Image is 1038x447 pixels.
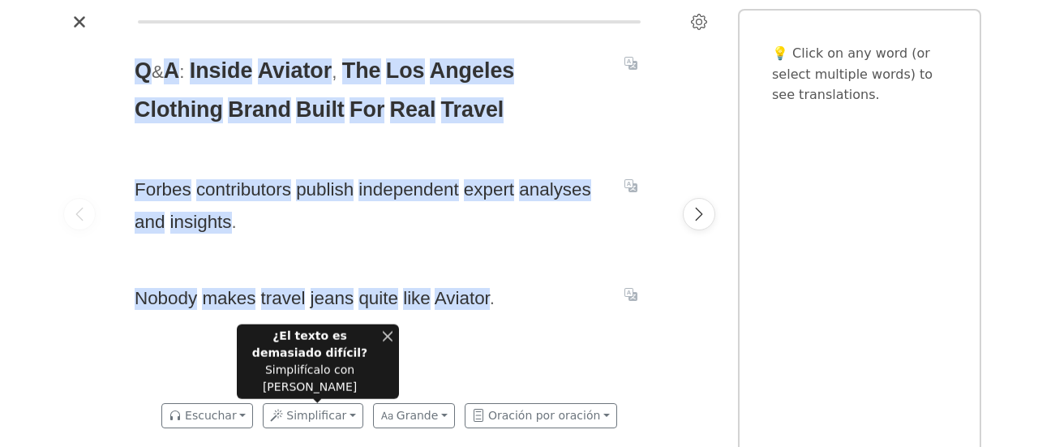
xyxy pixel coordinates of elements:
[683,198,715,230] button: Next page
[258,58,332,84] span: Aviator
[332,62,337,82] span: ,
[243,328,376,396] div: Simplifícalo con [PERSON_NAME]
[373,403,455,428] button: Grande
[618,285,644,304] button: Translate sentence
[66,9,92,35] button: Close
[135,212,165,234] span: and
[135,179,191,201] span: Forbes
[464,179,514,201] span: expert
[350,97,384,123] span: For
[490,288,495,308] span: .
[519,179,590,201] span: analyses
[228,97,291,123] span: Brand
[383,328,392,345] button: Close
[441,97,504,123] span: Travel
[296,179,354,201] span: publish
[135,97,223,123] span: Clothing
[138,20,641,24] div: Reading progress
[390,97,436,123] span: Real
[386,58,425,84] span: Los
[686,9,712,35] button: Settings
[179,62,184,82] span: :
[190,58,253,84] span: Inside
[342,58,381,84] span: The
[430,58,515,84] span: Angeles
[263,403,363,428] button: Simplificar
[311,288,354,310] span: jeans
[164,58,179,84] span: A
[232,212,237,232] span: .
[403,288,431,310] span: like
[196,179,291,201] span: contributors
[358,288,398,310] span: quite
[252,329,367,359] strong: ¿El texto es demasiado difícil?
[358,179,458,201] span: independent
[435,288,490,310] span: Aviator
[618,54,644,73] button: Translate sentence
[465,403,617,428] button: Oración por oración
[135,288,197,310] span: Nobody
[152,62,164,82] span: &
[261,288,306,310] span: travel
[202,288,255,310] span: makes
[170,212,232,234] span: insights
[772,43,947,105] p: 💡 Click on any word (or select multiple words) to see translations.
[135,58,152,84] span: Q
[63,198,96,230] button: Previous page
[296,97,345,123] span: Built
[618,175,644,195] button: Translate sentence
[161,403,253,428] button: Escuchar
